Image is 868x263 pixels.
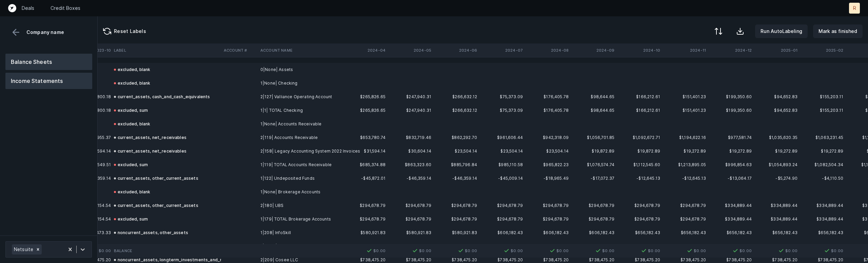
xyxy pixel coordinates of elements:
td: $294,678.79 [388,212,434,226]
td: $19,872.89 [571,144,617,158]
div: excluded, blank [114,242,150,250]
td: $885,796.84 [434,158,480,172]
td: 1|None| Joint Ventures [258,240,340,253]
th: 2024-07 [480,43,526,57]
td: 2|127| Valliance Operating Account [258,90,340,104]
div: excluded, sum [114,161,148,169]
td: $155,203.11 [800,90,846,104]
button: Balance Sheets [5,54,92,70]
td: 1|208| InfoSkill [258,226,340,240]
button: Reset Labels [98,24,152,38]
td: -$45,009.14 [480,172,526,185]
td: $265,826.65 [342,104,388,117]
div: Company name [5,27,92,37]
td: $580,921.83 [388,226,434,240]
td: 2|158| Legacy Accounting System 2022 Invoices [258,144,340,158]
th: 2024-09 [571,43,617,57]
td: $294,678.79 [342,199,388,212]
div: current_assets, net_receivables [114,134,186,142]
td: $580,921.83 [342,226,388,240]
td: -$18,965.49 [526,172,571,185]
td: $0.00 [800,244,846,258]
td: 1|None| Brokerage Accounts [258,185,340,199]
td: -$5,274.90 [754,172,800,185]
td: -$12,645.13 [617,172,663,185]
img: 7413b82b75c0d00168ab4a076994095f.svg [365,247,373,255]
td: $1,082,504.34 [800,158,846,172]
td: $334,889.44 [800,199,846,212]
td: $961,606.44 [480,131,526,144]
td: $266,632.12 [434,104,480,117]
td: $23,504.14 [434,144,480,158]
td: $151,401.23 [663,90,709,104]
td: $334,889.44 [709,199,754,212]
td: 0|None| Assets [258,63,340,76]
td: $334,889.44 [754,199,800,212]
th: Account # [221,43,258,57]
td: $30,604.14 [388,144,434,158]
td: $294,678.79 [571,212,617,226]
th: Label [111,43,221,57]
td: -$46,359.14 [434,172,480,185]
img: 7413b82b75c0d00168ab4a076994095f.svg [823,247,831,255]
th: 2024-05 [388,43,434,57]
td: $832,719.46 [388,131,434,144]
td: 2|180| UBS [258,199,340,212]
th: 2024-10 [617,43,663,57]
img: 7413b82b75c0d00168ab4a076994095f.svg [457,247,465,255]
img: 7413b82b75c0d00168ab4a076994095f.svg [502,247,511,255]
td: $580,921.83 [434,226,480,240]
img: 7413b82b75c0d00168ab4a076994095f.svg [731,247,739,255]
td: $977,581.74 [709,131,754,144]
td: $19,272.89 [709,144,754,158]
td: $0.00 [617,244,663,258]
td: $151,401.23 [663,104,709,117]
td: $985,110.58 [480,158,526,172]
td: $1,194,622.16 [663,131,709,144]
th: 2025-02 [800,43,846,57]
td: $1,054,893.24 [754,158,800,172]
button: Income Statements [5,73,92,89]
td: $294,678.79 [480,199,526,212]
div: Netsuite [12,244,34,255]
td: $1,076,574.74 [571,158,617,172]
td: $294,678.79 [526,212,571,226]
td: $1,112,545.60 [617,158,663,172]
td: 1|119| TOTAL Accounts Receivable [258,158,340,172]
td: $656,182.43 [709,226,754,240]
td: $656,182.43 [754,226,800,240]
td: $294,678.79 [571,199,617,212]
td: $0.00 [342,244,388,258]
th: 2024-08 [526,43,571,57]
td: $199,350.60 [709,104,754,117]
td: $294,678.79 [434,212,480,226]
th: Account Name [258,43,340,57]
button: Run AutoLabeling [755,24,808,38]
div: current_assets, other_current_assets [114,201,198,210]
td: $0.00 [754,244,800,258]
td: -$45,872.01 [342,172,388,185]
td: $155,203.11 [800,104,846,117]
td: $0.00 [663,244,709,258]
div: excluded, blank [114,188,150,196]
th: 2024-11 [663,43,709,57]
td: $606,182.43 [480,226,526,240]
td: $294,678.79 [617,212,663,226]
img: 7413b82b75c0d00168ab4a076994095f.svg [777,247,785,255]
div: current_assets, other_current_assets [114,174,198,182]
p: Credit Boxes [51,5,80,12]
td: Balance [111,244,221,258]
td: $965,822.23 [526,158,571,172]
td: $19,272.89 [800,144,846,158]
div: current_assets, net_receivables [114,147,186,155]
p: Run AutoLabeling [761,27,802,35]
th: 2024-12 [709,43,754,57]
img: 7413b82b75c0d00168ab4a076994095f.svg [594,247,602,255]
td: $942,318.09 [526,131,571,144]
td: $176,405.78 [526,90,571,104]
td: $294,678.79 [480,212,526,226]
img: 7413b82b75c0d00168ab4a076994095f.svg [640,247,648,255]
td: $606,182.43 [571,226,617,240]
td: $334,889.44 [800,212,846,226]
td: $94,652.83 [754,90,800,104]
